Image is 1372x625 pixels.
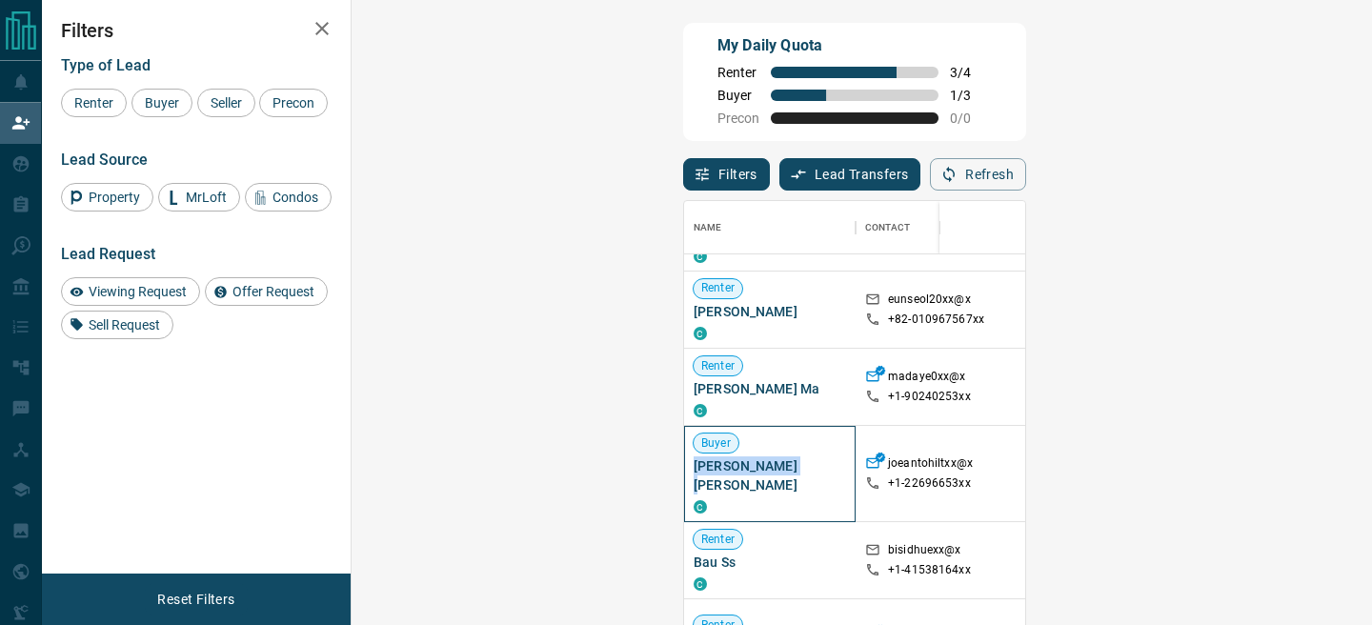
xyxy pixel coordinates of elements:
[694,379,846,398] span: [PERSON_NAME] Ma
[950,111,992,126] span: 0 / 0
[950,65,992,80] span: 3 / 4
[61,183,153,212] div: Property
[888,312,984,328] p: +82- 010967567xx
[694,358,742,374] span: Renter
[61,56,151,74] span: Type of Lead
[266,95,321,111] span: Precon
[694,456,846,494] span: [PERSON_NAME] [PERSON_NAME]
[683,158,770,191] button: Filters
[694,201,722,254] div: Name
[131,89,192,117] div: Buyer
[82,190,147,205] span: Property
[179,190,233,205] span: MrLoft
[226,284,321,299] span: Offer Request
[888,292,971,312] p: eunseol20xx@x
[888,455,973,475] p: joeantohiltxx@x
[61,245,155,263] span: Lead Request
[779,158,921,191] button: Lead Transfers
[694,532,742,548] span: Renter
[197,89,255,117] div: Seller
[82,284,193,299] span: Viewing Request
[888,562,971,578] p: +1- 41538164xx
[694,577,707,591] div: condos.ca
[61,19,332,42] h2: Filters
[694,302,846,321] span: [PERSON_NAME]
[694,327,707,340] div: condos.ca
[158,183,240,212] div: MrLoft
[694,435,738,452] span: Buyer
[717,65,759,80] span: Renter
[950,88,992,103] span: 1 / 3
[205,277,328,306] div: Offer Request
[694,404,707,417] div: condos.ca
[865,201,910,254] div: Contact
[61,151,148,169] span: Lead Source
[61,89,127,117] div: Renter
[930,158,1026,191] button: Refresh
[888,542,961,562] p: bisidhuexx@x
[61,311,173,339] div: Sell Request
[266,190,325,205] span: Condos
[888,389,971,405] p: +1- 90240253xx
[145,583,247,615] button: Reset Filters
[694,500,707,514] div: condos.ca
[684,201,856,254] div: Name
[856,201,1008,254] div: Contact
[717,88,759,103] span: Buyer
[138,95,186,111] span: Buyer
[694,553,846,572] span: Bau Ss
[888,475,971,492] p: +1- 22696653xx
[82,317,167,333] span: Sell Request
[694,281,742,297] span: Renter
[204,95,249,111] span: Seller
[245,183,332,212] div: Condos
[717,34,992,57] p: My Daily Quota
[61,277,200,306] div: Viewing Request
[259,89,328,117] div: Precon
[888,369,965,389] p: madaye0xx@x
[68,95,120,111] span: Renter
[694,250,707,263] div: condos.ca
[717,111,759,126] span: Precon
